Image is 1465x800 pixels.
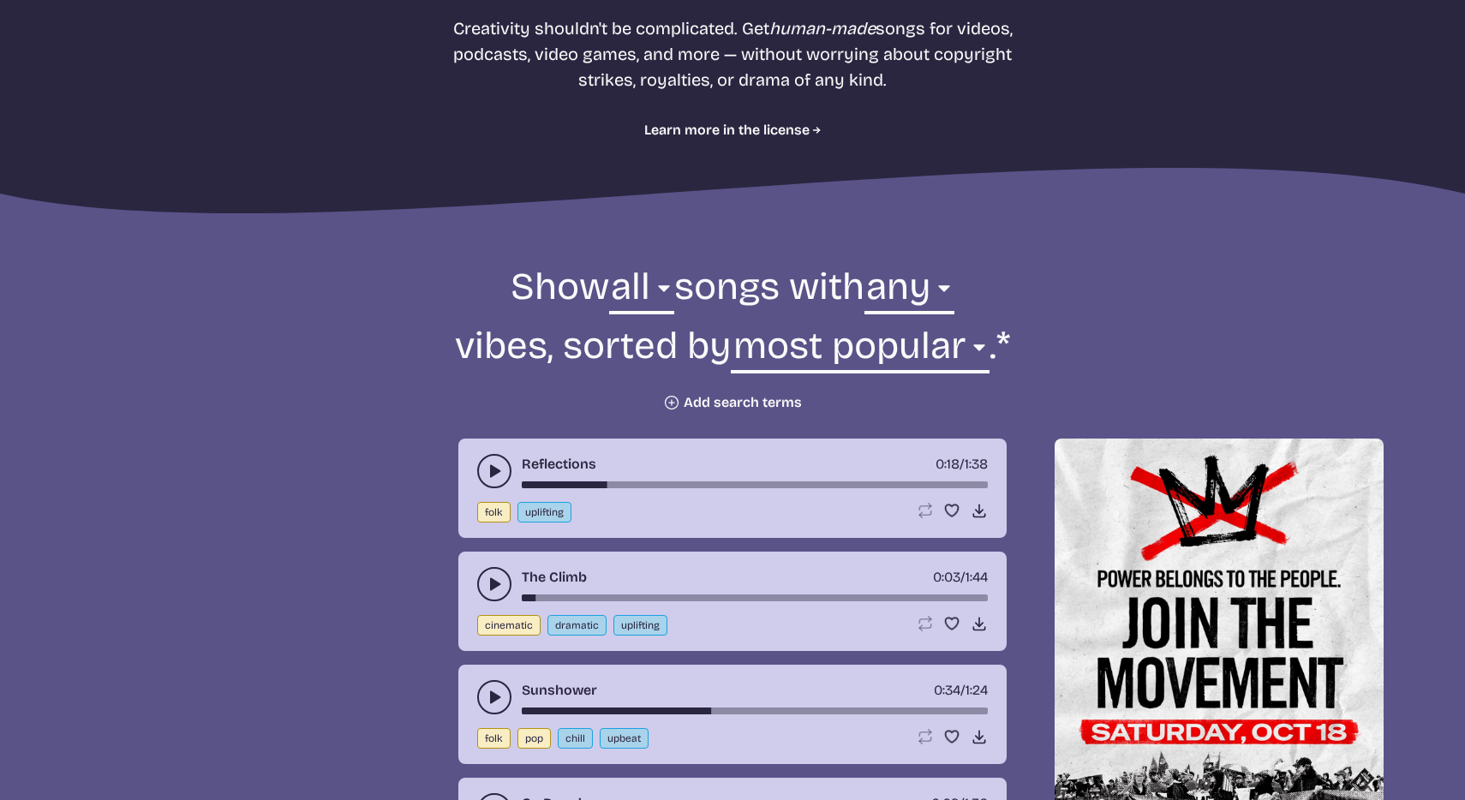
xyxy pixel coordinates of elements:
select: genre [609,262,674,321]
span: 1:24 [966,682,988,698]
select: sorting [731,321,989,380]
form: Show songs with vibes, sorted by . [266,262,1199,411]
div: song-time-bar [522,707,988,714]
span: timer [934,682,960,698]
div: / [933,567,988,588]
button: play-pause toggle [477,567,511,601]
button: dramatic [547,615,607,636]
span: 1:38 [965,456,988,472]
p: Creativity shouldn't be complicated. Get songs for videos, podcasts, video games, and more — with... [452,15,1013,93]
button: uplifting [517,502,571,522]
button: Loop [916,615,933,632]
a: Sunshower [522,680,597,701]
button: Favorite [943,728,960,745]
div: song-time-bar [522,594,988,601]
div: / [936,454,988,475]
a: Reflections [522,454,596,475]
button: Loop [916,502,933,519]
div: / [934,680,988,701]
button: uplifting [613,615,667,636]
i: human-made [769,18,876,39]
button: Loop [916,728,933,745]
button: pop [517,728,551,749]
button: play-pause toggle [477,680,511,714]
a: The Climb [522,567,587,588]
button: Favorite [943,615,960,632]
a: Learn more in the license [644,120,822,140]
span: timer [936,456,960,472]
select: vibe [864,262,954,321]
button: cinematic [477,615,541,636]
button: play-pause toggle [477,454,511,488]
button: Add search terms [663,394,802,411]
span: 1:44 [966,569,988,585]
div: song-time-bar [522,481,988,488]
span: timer [933,569,960,585]
button: Favorite [943,502,960,519]
button: chill [558,728,593,749]
button: folk [477,728,511,749]
button: upbeat [600,728,649,749]
button: folk [477,502,511,522]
